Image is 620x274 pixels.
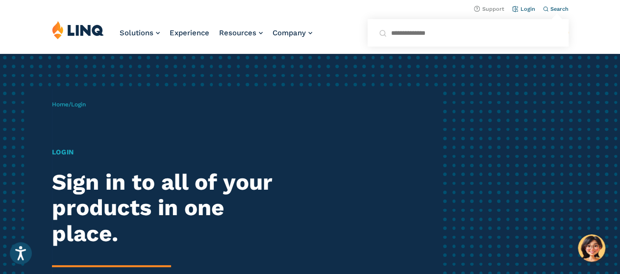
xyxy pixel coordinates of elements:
a: Solutions [120,28,160,37]
a: Login [512,6,535,12]
nav: Primary Navigation [120,21,312,53]
a: Experience [170,28,209,37]
span: Login [71,101,86,108]
h2: Sign in to all of your products in one place. [52,170,291,247]
span: Company [273,28,306,37]
img: LINQ | K‑12 Software [52,21,104,39]
a: Resources [219,28,263,37]
span: Search [550,6,569,12]
span: Resources [219,28,256,37]
h1: Login [52,147,291,157]
a: Home [52,101,69,108]
a: Support [474,6,504,12]
a: Company [273,28,312,37]
span: Solutions [120,28,153,37]
button: Open Search Bar [543,5,569,13]
button: Hello, have a question? Let’s chat. [578,234,605,262]
span: / [52,101,86,108]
